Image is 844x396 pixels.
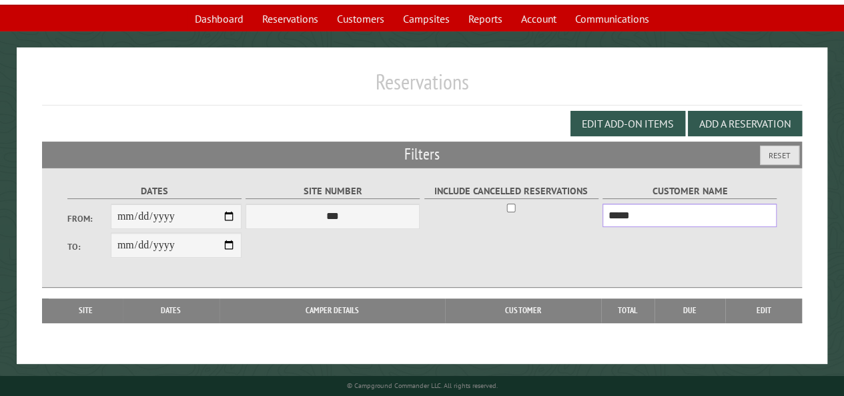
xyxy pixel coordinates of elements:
a: Campsites [395,6,458,31]
label: Include Cancelled Reservations [424,184,598,199]
button: Add a Reservation [688,111,802,136]
label: From: [67,212,111,225]
th: Edit [725,299,801,323]
a: Account [513,6,564,31]
label: Dates [67,184,242,199]
a: Communications [567,6,657,31]
label: Customer Name [602,184,777,199]
small: © Campground Commander LLC. All rights reserved. [346,381,497,390]
th: Due [655,299,726,323]
h2: Filters [42,142,802,167]
a: Reservations [254,6,326,31]
label: To: [67,240,111,253]
button: Reset [760,146,799,165]
label: Site Number [246,184,420,199]
th: Site [49,299,122,323]
a: Dashboard [187,6,252,31]
th: Dates [123,299,220,323]
th: Customer [445,299,601,323]
th: Camper Details [220,299,445,323]
h1: Reservations [42,69,802,106]
button: Edit Add-on Items [570,111,685,136]
a: Reports [460,6,510,31]
th: Total [601,299,655,323]
a: Customers [329,6,392,31]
